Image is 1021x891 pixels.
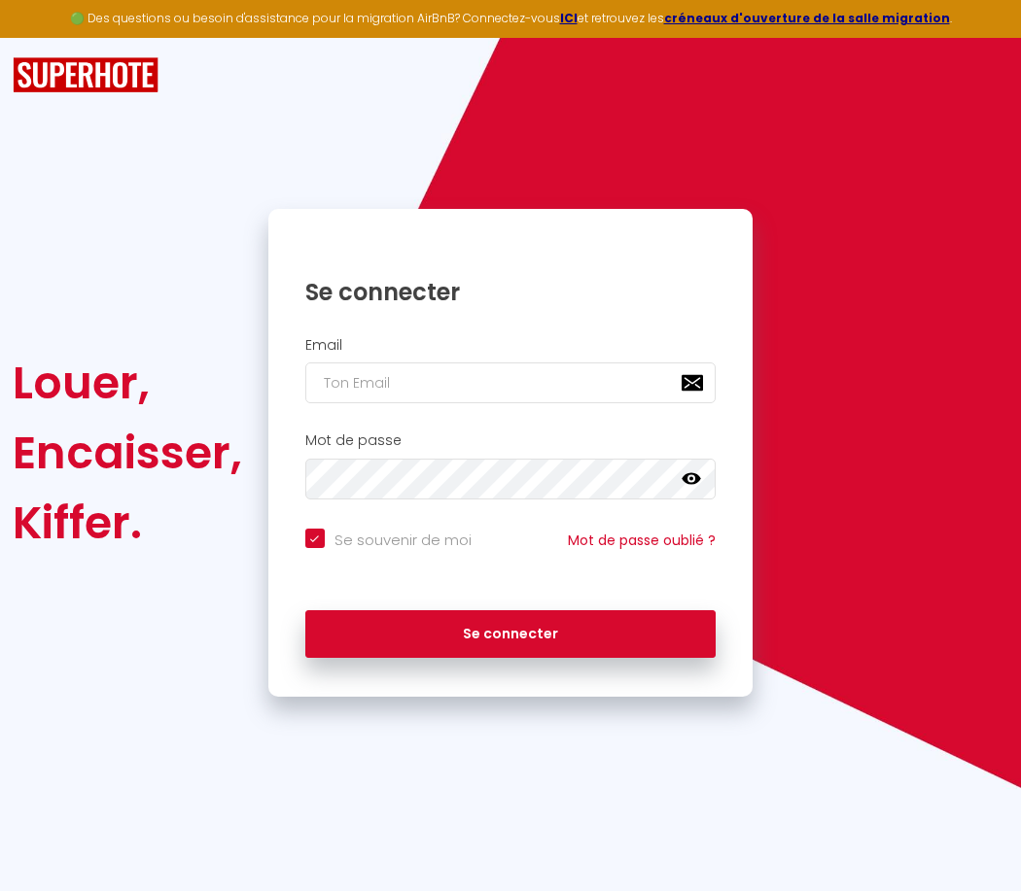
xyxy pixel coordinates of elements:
div: Encaisser, [13,418,242,488]
a: ICI [560,10,578,26]
h1: Se connecter [305,277,717,307]
a: créneaux d'ouverture de la salle migration [664,10,950,26]
input: Ton Email [305,362,717,403]
h2: Email [305,337,717,354]
img: SuperHote logo [13,57,158,93]
div: Kiffer. [13,488,242,558]
button: Se connecter [305,610,717,659]
h2: Mot de passe [305,432,717,449]
div: Louer, [13,348,242,418]
a: Mot de passe oublié ? [568,531,716,550]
